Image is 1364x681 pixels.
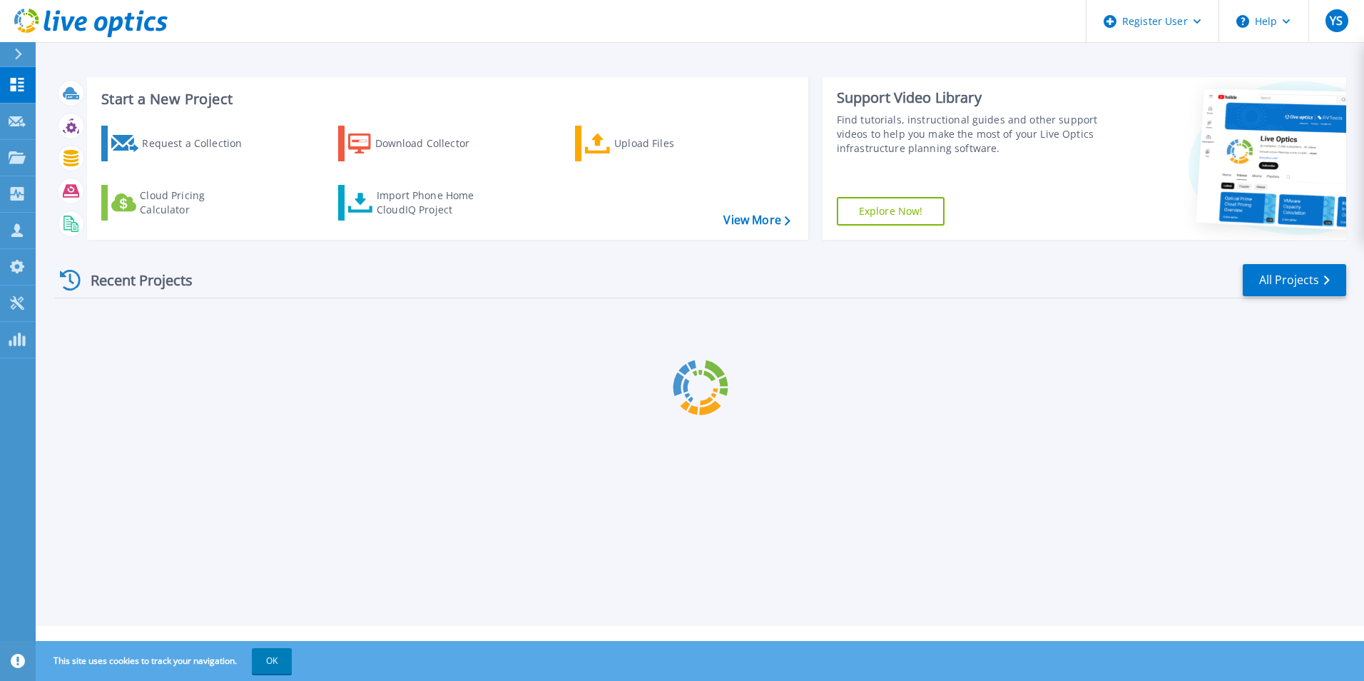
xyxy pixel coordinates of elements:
[837,89,1104,107] div: Support Video Library
[575,126,734,161] a: Upload Files
[55,263,212,298] div: Recent Projects
[723,213,790,227] a: View More
[142,129,256,158] div: Request a Collection
[614,129,728,158] div: Upload Files
[140,188,254,217] div: Cloud Pricing Calculator
[1330,15,1343,26] span: YS
[101,185,260,221] a: Cloud Pricing Calculator
[375,129,489,158] div: Download Collector
[252,648,292,674] button: OK
[837,197,945,226] a: Explore Now!
[377,188,488,217] div: Import Phone Home CloudIQ Project
[39,648,292,674] span: This site uses cookies to track your navigation.
[101,126,260,161] a: Request a Collection
[101,91,790,107] h3: Start a New Project
[837,113,1104,156] div: Find tutorials, instructional guides and other support videos to help you make the most of your L...
[338,126,497,161] a: Download Collector
[1243,264,1346,296] a: All Projects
